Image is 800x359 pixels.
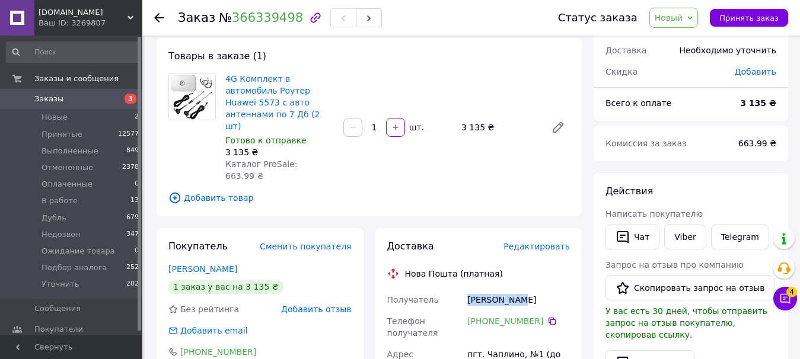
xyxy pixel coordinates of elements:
[42,262,107,273] span: Подбор аналога
[503,242,570,251] span: Редактировать
[786,287,797,297] span: 4
[42,129,82,140] span: Принятые
[126,262,139,273] span: 252
[219,11,303,25] span: №
[42,279,79,290] span: Уточнить
[711,225,769,249] a: Telegram
[225,159,297,181] span: Каталог ProSale: 663.99 ₴
[664,225,706,249] a: Viber
[710,9,788,27] button: Принять заказ
[42,146,98,156] span: Выполненные
[39,18,142,28] div: Ваш ID: 3269807
[118,129,139,140] span: 12577
[126,229,139,240] span: 347
[135,112,139,123] span: 2
[605,98,671,108] span: Всего к оплате
[126,146,139,156] span: 849
[34,94,63,104] span: Заказы
[135,179,139,190] span: 0
[605,306,767,339] span: У вас есть 30 дней, чтобы отправить запрос на отзыв покупателю, скопировав ссылку.
[387,316,438,338] span: Телефон получателя
[180,347,256,357] a: [PHONE_NUMBER]
[122,162,139,173] span: 2378
[225,136,307,145] span: Готово к отправке
[167,325,249,336] div: Добавить email
[225,74,320,131] a: 4G Комплект в автомобиль Роутер Huawei 5573 с авто антеннами по 7 Дб (2 шт)
[605,46,646,55] span: Доставка
[387,241,434,252] span: Доставка
[406,121,425,133] div: шт.
[42,213,66,223] span: Дубль
[465,289,572,310] div: [PERSON_NAME]
[605,209,703,219] span: Написать покупателю
[735,67,776,76] span: Добавить
[125,94,136,104] span: 3
[546,116,570,139] a: Редактировать
[42,246,115,257] span: Ожидание товара
[605,275,775,300] button: Скопировать запрос на отзыв
[126,279,139,290] span: 202
[232,11,303,25] a: 366339498
[42,195,78,206] span: В работе
[605,225,659,249] button: Чат
[168,280,283,294] div: 1 заказ у вас на 3 135 ₴
[260,242,351,251] span: Сменить покупателя
[605,67,638,76] span: Скидка
[402,268,506,280] div: Нова Пошта (платная)
[738,139,776,148] span: 663.99 ₴
[168,241,228,252] span: Покупатель
[225,146,334,158] div: 3 135 ₴
[281,304,351,314] span: Добавить отзыв
[605,260,744,270] span: Запрос на отзыв про компанию
[42,229,81,240] span: Недозвон
[135,246,139,257] span: 0
[605,139,687,148] span: Комиссия за заказ
[42,162,93,173] span: Отмененные
[126,213,139,223] span: 679
[719,14,779,23] span: Принять заказ
[34,73,119,84] span: Заказы и сообщения
[180,304,239,314] span: Без рейтинга
[387,295,439,304] span: Получатель
[42,112,68,123] span: Новые
[34,324,83,335] span: Покупатели
[558,12,638,24] div: Статус заказа
[773,287,797,310] button: Чат с покупателем4
[178,11,215,25] span: Заказ
[179,325,249,336] div: Добавить email
[655,13,683,23] span: Новый
[169,73,215,120] img: 4G Комплект в автомобиль Роутер Huawei 5573 с авто антеннами по 7 Дб (2 шт)
[168,50,266,62] span: Товары в заказе (1)
[168,264,237,274] a: [PERSON_NAME]
[467,315,543,327] a: [PHONE_NUMBER]
[672,37,783,63] div: Необходимо уточнить
[130,195,139,206] span: 13
[740,98,776,108] b: 3 135 ₴
[168,191,570,204] span: Добавить товар
[42,179,93,190] span: Оплаченные
[457,119,541,136] div: 3 135 ₴
[154,12,164,24] div: Вернуться назад
[39,7,128,18] span: za5aya.com
[34,303,81,314] span: Сообщения
[387,350,413,359] span: Адрес
[605,185,653,197] span: Действия
[6,41,140,63] input: Поиск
